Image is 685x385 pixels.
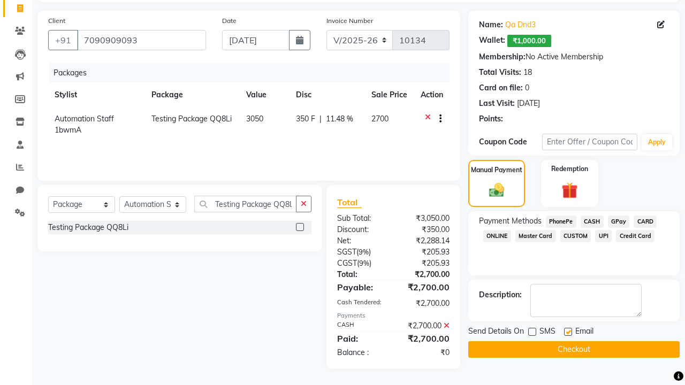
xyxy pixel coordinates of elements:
[479,51,526,63] div: Membership:
[393,298,458,309] div: ₹2,700.00
[319,113,322,125] span: |
[329,247,393,258] div: ( )
[546,215,576,228] span: PhonePe
[479,136,542,148] div: Coupon Code
[557,180,583,201] img: _gift.svg
[393,258,458,269] div: ₹205.93
[483,230,511,242] span: ONLINE
[151,114,232,124] span: Testing Package QQ8Li
[48,83,145,107] th: Stylist
[393,281,458,294] div: ₹2,700.00
[329,269,393,280] div: Total:
[595,230,612,242] span: UPI
[393,332,458,345] div: ₹2,700.00
[616,230,654,242] span: Credit Card
[290,83,365,107] th: Disc
[194,196,296,212] input: Search
[329,332,393,345] div: Paid:
[642,134,672,150] button: Apply
[222,16,237,26] label: Date
[337,197,362,208] span: Total
[539,326,555,339] span: SMS
[393,247,458,258] div: ₹205.93
[77,30,206,50] input: Search by Name/Mobile/Email/Code
[507,35,551,47] span: ₹1,000.00
[337,258,357,268] span: CGST
[329,235,393,247] div: Net:
[468,326,524,339] span: Send Details On
[49,63,458,83] div: Packages
[608,215,630,228] span: GPay
[505,19,536,30] a: Qa Dnd3
[479,82,523,94] div: Card on file:
[365,83,414,107] th: Sale Price
[479,67,521,78] div: Total Visits:
[337,311,450,320] div: Payments
[479,19,503,30] div: Name:
[471,165,522,175] label: Manual Payment
[296,113,315,125] span: 350 F
[414,83,450,107] th: Action
[329,224,393,235] div: Discount:
[634,215,657,228] span: CARD
[393,235,458,247] div: ₹2,288.14
[479,35,505,47] div: Wallet:
[48,30,78,50] button: +91
[371,114,389,124] span: 2700
[575,326,593,339] span: Email
[329,281,393,294] div: Payable:
[523,67,532,78] div: 18
[329,347,393,358] div: Balance :
[468,341,680,358] button: Checkout
[55,114,114,135] span: Automation Staff 1bwmA
[542,134,637,150] input: Enter Offer / Coupon Code
[393,347,458,358] div: ₹0
[393,213,458,224] div: ₹3,050.00
[48,222,128,233] div: Testing Package QQ8Li
[517,98,540,109] div: [DATE]
[326,16,373,26] label: Invoice Number
[393,224,458,235] div: ₹350.00
[479,113,503,125] div: Points:
[329,213,393,224] div: Sub Total:
[393,320,458,332] div: ₹2,700.00
[145,83,240,107] th: Package
[484,181,509,199] img: _cash.svg
[329,258,393,269] div: ( )
[337,247,356,257] span: SGST
[581,215,604,228] span: CASH
[479,215,542,227] span: Payment Methods
[246,114,263,124] span: 3050
[393,269,458,280] div: ₹2,700.00
[479,98,515,109] div: Last Visit:
[551,164,588,174] label: Redemption
[48,16,65,26] label: Client
[329,298,393,309] div: Cash Tendered:
[515,230,556,242] span: Master Card
[560,230,591,242] span: CUSTOM
[359,259,369,267] span: 9%
[525,82,529,94] div: 0
[240,83,290,107] th: Value
[359,248,369,256] span: 9%
[326,113,353,125] span: 11.48 %
[479,51,669,63] div: No Active Membership
[329,320,393,332] div: CASH
[479,289,522,301] div: Description:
